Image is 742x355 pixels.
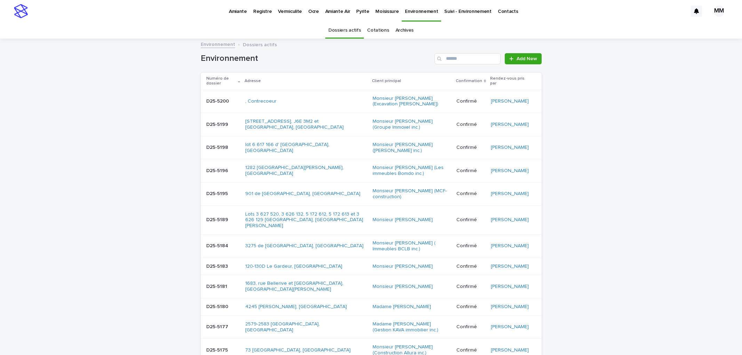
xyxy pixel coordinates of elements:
span: Add New [517,56,537,61]
p: Confirmé [456,304,485,310]
p: Confirmé [456,191,485,197]
p: D25-5184 [206,242,230,249]
a: [PERSON_NAME] [491,264,529,269]
a: lot 6 617 166 d' [GEOGRAPHIC_DATA], [GEOGRAPHIC_DATA] [245,142,367,154]
a: [PERSON_NAME] [491,304,529,310]
p: D25-5198 [206,143,230,151]
p: D25-5196 [206,167,230,174]
a: Add New [505,53,541,64]
a: Madame [PERSON_NAME] [373,304,431,310]
a: [PERSON_NAME] [491,243,529,249]
tr: D25-5183D25-5183 120-130D Le Gardeur, [GEOGRAPHIC_DATA] Monsieur [PERSON_NAME] Confirmé[PERSON_NAME] [201,258,542,275]
tr: D25-5195D25-5195 901 de [GEOGRAPHIC_DATA], [GEOGRAPHIC_DATA] Monsieur [PERSON_NAME] (MCF-construc... [201,182,542,205]
a: [STREET_ADDRESS], J6E 3M2 et [GEOGRAPHIC_DATA], [GEOGRAPHIC_DATA] [245,119,367,130]
a: 2579-2583 [GEOGRAPHIC_DATA], [GEOGRAPHIC_DATA] [245,321,367,333]
tr: D25-5200D25-5200 , Contrecoeur Monsieur [PERSON_NAME] (Excavation [PERSON_NAME]) Confirmé[PERSON_... [201,90,542,113]
p: Confirmation [456,77,482,85]
tr: D25-5198D25-5198 lot 6 617 166 d' [GEOGRAPHIC_DATA], [GEOGRAPHIC_DATA] Monsieur [PERSON_NAME] ([P... [201,136,542,159]
a: 120-130D Le Gardeur, [GEOGRAPHIC_DATA] [245,264,342,269]
tr: D25-5180D25-5180 4245 [PERSON_NAME], [GEOGRAPHIC_DATA] Madame [PERSON_NAME] Confirmé[PERSON_NAME] [201,298,542,315]
a: 901 de [GEOGRAPHIC_DATA], [GEOGRAPHIC_DATA] [245,191,360,197]
p: D25-5175 [206,346,229,353]
p: Confirmé [456,98,485,104]
p: Adresse [245,77,261,85]
a: [PERSON_NAME] [491,324,529,330]
tr: D25-5196D25-5196 1282 [GEOGRAPHIC_DATA][PERSON_NAME], [GEOGRAPHIC_DATA] Monsieur [PERSON_NAME] (L... [201,159,542,183]
p: Numéro de dossier [206,75,237,88]
p: Confirmé [456,347,485,353]
p: D25-5189 [206,216,230,223]
a: 3275 de [GEOGRAPHIC_DATA], [GEOGRAPHIC_DATA] [245,243,364,249]
tr: D25-5184D25-5184 3275 de [GEOGRAPHIC_DATA], [GEOGRAPHIC_DATA] Monsieur [PERSON_NAME] ( Immeubles ... [201,234,542,258]
p: D25-5177 [206,323,230,330]
a: [PERSON_NAME] [491,145,529,151]
p: D25-5199 [206,120,230,128]
a: Madame [PERSON_NAME] (Gestion KAVA immobilier inc.) [373,321,451,333]
p: Confirmé [456,284,485,290]
p: Dossiers actifs [243,40,277,48]
p: Confirmé [456,264,485,269]
a: 1282 [GEOGRAPHIC_DATA][PERSON_NAME], [GEOGRAPHIC_DATA] [245,165,367,177]
p: D25-5200 [206,97,230,104]
a: 1683, rue Bellerive et [GEOGRAPHIC_DATA], [GEOGRAPHIC_DATA][PERSON_NAME] [245,281,367,292]
a: Monsieur [PERSON_NAME] (Excavation [PERSON_NAME]) [373,96,451,107]
a: Monsieur [PERSON_NAME] [373,284,433,290]
tr: D25-5181D25-5181 1683, rue Bellerive et [GEOGRAPHIC_DATA], [GEOGRAPHIC_DATA][PERSON_NAME] Monsieu... [201,275,542,298]
a: [PERSON_NAME] [491,122,529,128]
a: 4245 [PERSON_NAME], [GEOGRAPHIC_DATA] [245,304,347,310]
a: [PERSON_NAME] [491,217,529,223]
a: Monsieur [PERSON_NAME] (Les immeubles Bomdo inc.) [373,165,451,177]
a: [PERSON_NAME] [491,168,529,174]
a: Archives [396,22,414,39]
a: Monsieur [PERSON_NAME] ( Immeubles BCLB inc.) [373,240,451,252]
div: MM [713,6,725,17]
p: Confirmé [456,122,485,128]
p: Confirmé [456,168,485,174]
a: [PERSON_NAME] [491,191,529,197]
p: Rendez-vous pris par [490,75,530,88]
p: D25-5180 [206,302,230,310]
a: Cotations [367,22,389,39]
p: Confirmé [456,217,485,223]
a: Monsieur [PERSON_NAME] ([PERSON_NAME] inc.) [373,142,451,154]
a: Monsieur [PERSON_NAME] [373,217,433,223]
a: Lots 3 627 520, 3 626 132, 5 172 612, 5 172 613 et 3 626 129 [GEOGRAPHIC_DATA], [GEOGRAPHIC_DATA]... [245,211,367,229]
a: [PERSON_NAME] [491,347,529,353]
p: Client principal [372,77,401,85]
tr: D25-5189D25-5189 Lots 3 627 520, 3 626 132, 5 172 612, 5 172 613 et 3 626 129 [GEOGRAPHIC_DATA], ... [201,205,542,234]
a: Environnement [201,40,235,48]
p: Confirmé [456,243,485,249]
img: stacker-logo-s-only.png [14,4,28,18]
p: D25-5195 [206,189,229,197]
p: Confirmé [456,324,485,330]
p: D25-5181 [206,282,229,290]
a: Dossiers actifs [328,22,361,39]
a: [PERSON_NAME] [491,284,529,290]
a: 73 [GEOGRAPHIC_DATA], [GEOGRAPHIC_DATA] [245,347,351,353]
h1: Environnement [201,54,432,64]
p: D25-5183 [206,262,229,269]
tr: D25-5199D25-5199 [STREET_ADDRESS], J6E 3M2 et [GEOGRAPHIC_DATA], [GEOGRAPHIC_DATA] Monsieur [PERS... [201,113,542,136]
a: Monsieur [PERSON_NAME] (Groupe Immoxel inc.) [373,119,451,130]
input: Search [434,53,501,64]
a: [PERSON_NAME] [491,98,529,104]
a: , Contrecoeur [245,98,277,104]
tr: D25-5177D25-5177 2579-2583 [GEOGRAPHIC_DATA], [GEOGRAPHIC_DATA] Madame [PERSON_NAME] (Gestion KAV... [201,315,542,339]
p: Confirmé [456,145,485,151]
a: Monsieur [PERSON_NAME] (MCF-construction) [373,188,451,200]
a: Monsieur [PERSON_NAME] [373,264,433,269]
